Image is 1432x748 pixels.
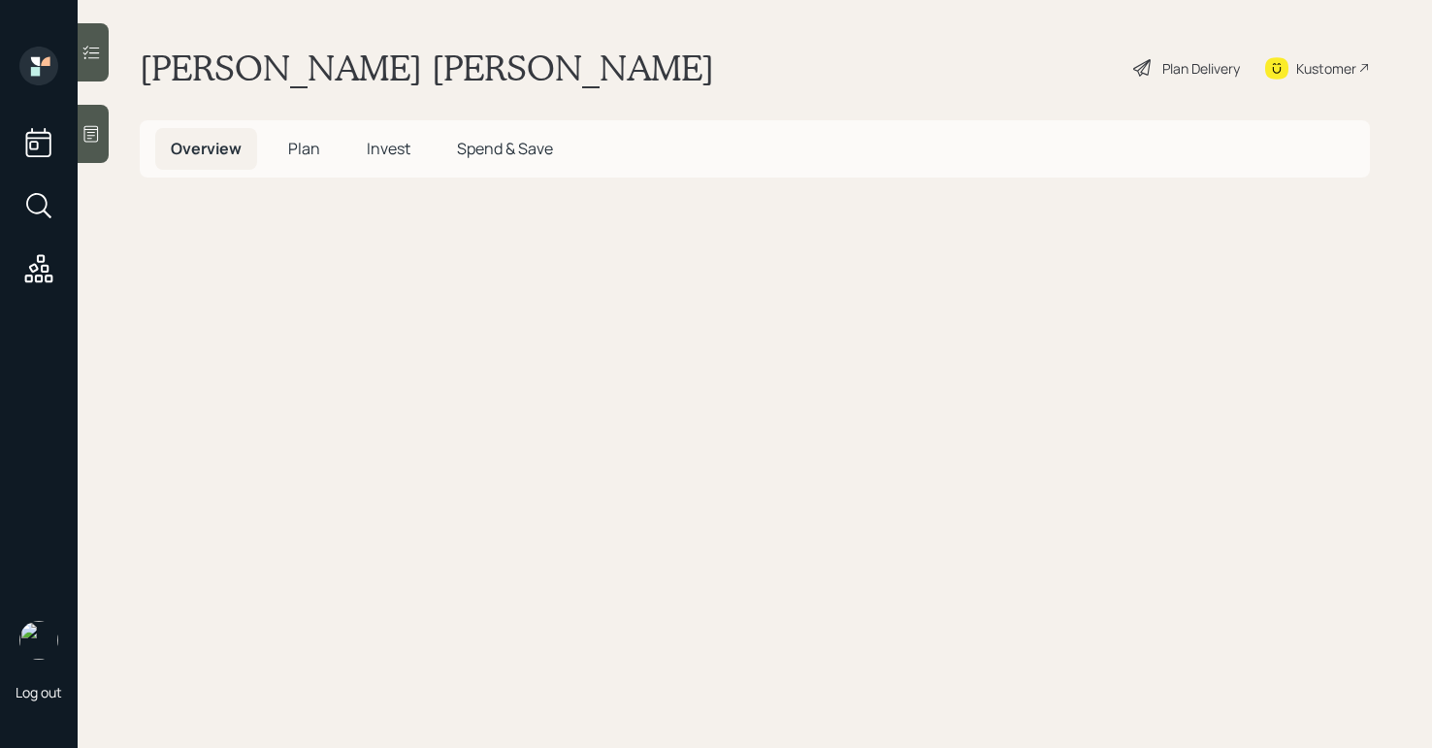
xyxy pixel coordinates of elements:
[1296,58,1356,79] div: Kustomer
[16,683,62,701] div: Log out
[288,138,320,159] span: Plan
[140,47,714,89] h1: [PERSON_NAME] [PERSON_NAME]
[367,138,410,159] span: Invest
[171,138,242,159] span: Overview
[1162,58,1240,79] div: Plan Delivery
[19,621,58,660] img: aleksandra-headshot.png
[457,138,553,159] span: Spend & Save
